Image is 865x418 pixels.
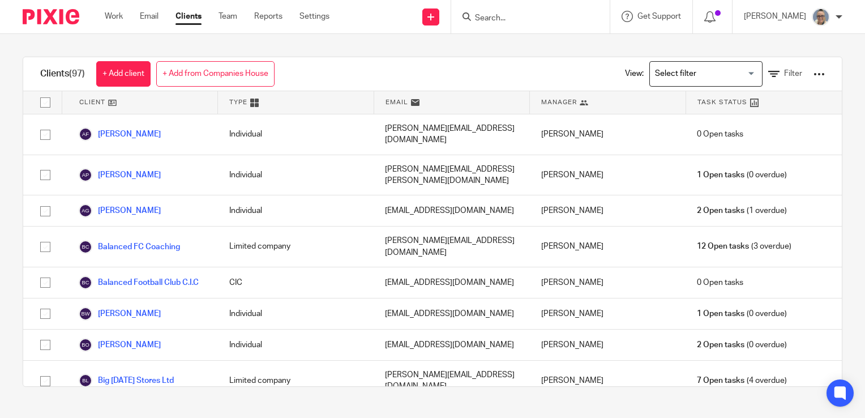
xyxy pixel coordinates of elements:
[79,168,161,182] a: [PERSON_NAME]
[386,97,408,107] span: Email
[697,308,786,319] span: (0 overdue)
[218,114,374,155] div: Individual
[79,240,180,254] a: Balanced FC Coaching
[697,129,743,140] span: 0 Open tasks
[79,204,92,217] img: svg%3E
[96,61,151,87] a: + Add client
[697,339,744,351] span: 2 Open tasks
[784,70,802,78] span: Filter
[697,241,791,252] span: (3 overdue)
[79,168,92,182] img: svg%3E
[79,127,161,141] a: [PERSON_NAME]
[79,127,92,141] img: svg%3E
[697,375,744,386] span: 7 Open tasks
[374,195,530,226] div: [EMAIL_ADDRESS][DOMAIN_NAME]
[79,374,92,387] img: svg%3E
[530,361,686,401] div: [PERSON_NAME]
[79,97,105,107] span: Client
[218,330,374,360] div: Individual
[651,64,756,84] input: Search for option
[541,97,577,107] span: Manager
[35,92,56,113] input: Select all
[744,11,806,22] p: [PERSON_NAME]
[649,61,763,87] div: Search for option
[697,277,743,288] span: 0 Open tasks
[812,8,830,26] img: Website%20Headshot.png
[374,361,530,401] div: [PERSON_NAME][EMAIL_ADDRESS][DOMAIN_NAME]
[374,227,530,267] div: [PERSON_NAME][EMAIL_ADDRESS][DOMAIN_NAME]
[530,330,686,360] div: [PERSON_NAME]
[79,338,161,352] a: [PERSON_NAME]
[79,307,92,321] img: svg%3E
[530,195,686,226] div: [PERSON_NAME]
[374,330,530,360] div: [EMAIL_ADDRESS][DOMAIN_NAME]
[374,155,530,195] div: [PERSON_NAME][EMAIL_ADDRESS][PERSON_NAME][DOMAIN_NAME]
[637,12,681,20] span: Get Support
[218,195,374,226] div: Individual
[79,276,199,289] a: Balanced Football Club C.I.C
[530,155,686,195] div: [PERSON_NAME]
[530,227,686,267] div: [PERSON_NAME]
[697,339,786,351] span: (0 overdue)
[218,227,374,267] div: Limited company
[69,69,85,78] span: (97)
[23,9,79,24] img: Pixie
[156,61,275,87] a: + Add from Companies House
[697,97,747,107] span: Task Status
[697,241,749,252] span: 12 Open tasks
[254,11,282,22] a: Reports
[218,361,374,401] div: Limited company
[474,14,576,24] input: Search
[374,114,530,155] div: [PERSON_NAME][EMAIL_ADDRESS][DOMAIN_NAME]
[219,11,237,22] a: Team
[105,11,123,22] a: Work
[79,276,92,289] img: svg%3E
[175,11,202,22] a: Clients
[218,298,374,329] div: Individual
[218,155,374,195] div: Individual
[79,307,161,321] a: [PERSON_NAME]
[140,11,159,22] a: Email
[79,240,92,254] img: svg%3E
[697,308,744,319] span: 1 Open tasks
[697,169,786,181] span: (0 overdue)
[697,169,744,181] span: 1 Open tasks
[530,298,686,329] div: [PERSON_NAME]
[697,205,786,216] span: (1 overdue)
[79,338,92,352] img: svg%3E
[374,267,530,298] div: [EMAIL_ADDRESS][DOMAIN_NAME]
[530,267,686,298] div: [PERSON_NAME]
[229,97,247,107] span: Type
[218,267,374,298] div: CIC
[697,375,786,386] span: (4 overdue)
[299,11,329,22] a: Settings
[530,114,686,155] div: [PERSON_NAME]
[40,68,85,80] h1: Clients
[79,204,161,217] a: [PERSON_NAME]
[79,374,174,387] a: Big [DATE] Stores Ltd
[608,57,825,91] div: View:
[374,298,530,329] div: [EMAIL_ADDRESS][DOMAIN_NAME]
[697,205,744,216] span: 2 Open tasks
